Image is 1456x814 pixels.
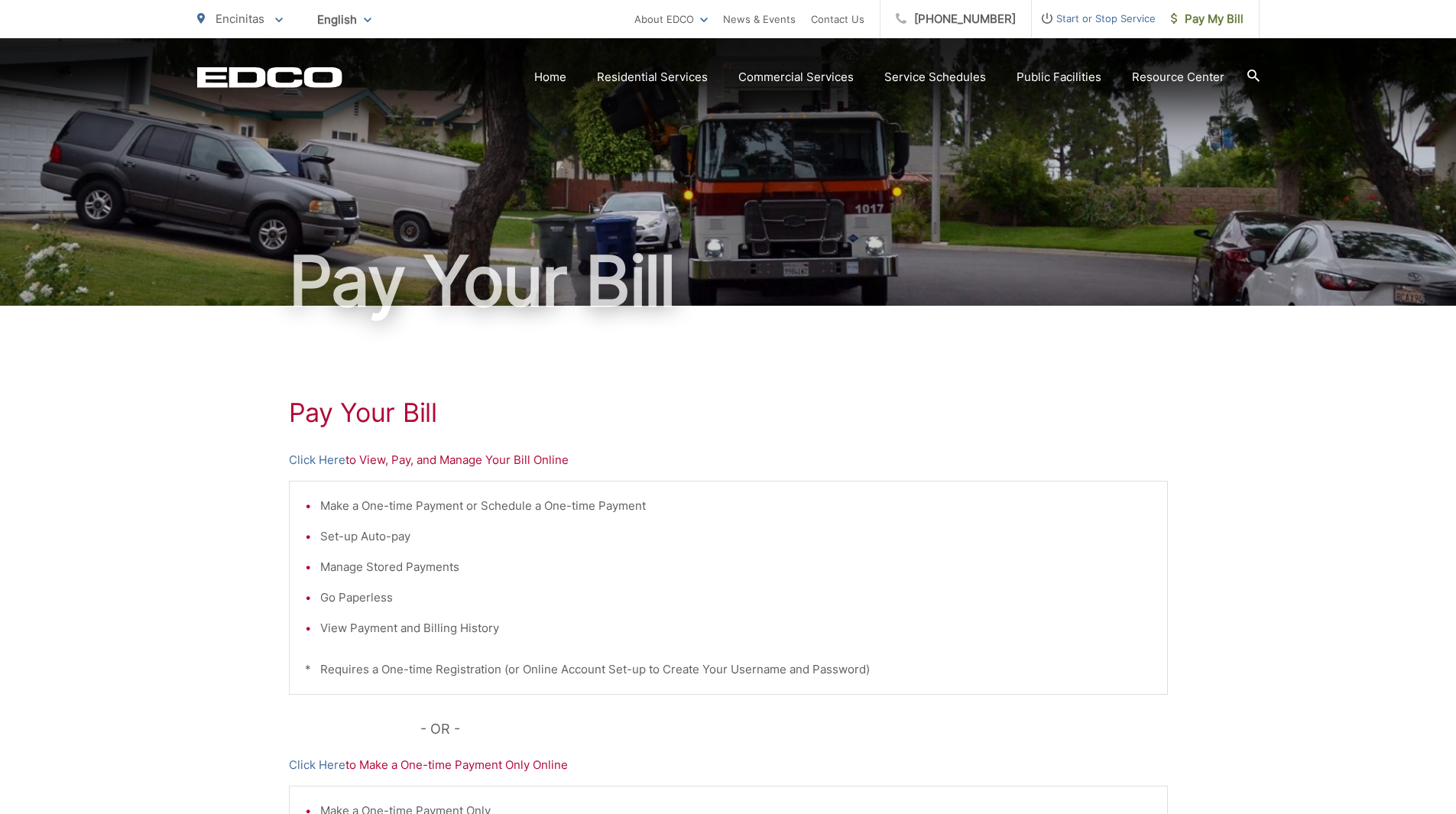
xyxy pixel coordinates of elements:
a: Click Here [289,756,345,774]
p: to Make a One-time Payment Only Online [289,756,1168,774]
li: Make a One-time Payment or Schedule a One-time Payment [320,497,1152,515]
span: Encinitas [216,11,264,26]
p: to View, Pay, and Manage Your Bill Online [289,451,1168,469]
p: * Requires a One-time Registration (or Online Account Set-up to Create Your Username and Password) [305,660,1152,679]
h1: Pay Your Bill [197,243,1260,319]
a: About EDCO [634,10,708,28]
a: Contact Us [811,10,864,28]
a: Commercial Services [738,68,854,86]
a: Public Facilities [1017,68,1101,86]
li: Manage Stored Payments [320,558,1152,576]
span: English [306,6,383,33]
li: Go Paperless [320,589,1152,607]
a: Click Here [289,451,345,469]
a: Home [534,68,566,86]
li: Set-up Auto-pay [320,527,1152,546]
a: News & Events [723,10,796,28]
a: Resource Center [1132,68,1224,86]
li: View Payment and Billing History [320,619,1152,637]
a: Service Schedules [884,68,986,86]
p: - OR - [420,718,1168,741]
span: Pay My Bill [1171,10,1244,28]
a: EDCD logo. Return to the homepage. [197,66,342,88]
h1: Pay Your Bill [289,397,1168,428]
a: Residential Services [597,68,708,86]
